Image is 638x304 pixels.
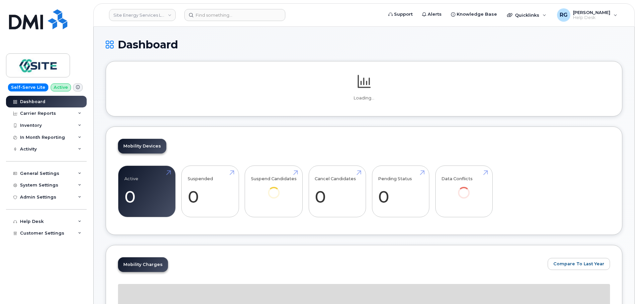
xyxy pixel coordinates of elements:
a: Data Conflicts [441,170,486,208]
span: Compare To Last Year [553,261,604,267]
a: Cancel Candidates 0 [315,170,360,214]
button: Compare To Last Year [548,258,610,270]
a: Suspend Candidates [251,170,297,208]
h1: Dashboard [106,39,622,50]
a: Active 0 [124,170,169,214]
p: Loading... [118,95,610,101]
a: Suspended 0 [188,170,233,214]
a: Mobility Devices [118,139,166,154]
a: Pending Status 0 [378,170,423,214]
a: Mobility Charges [118,257,168,272]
